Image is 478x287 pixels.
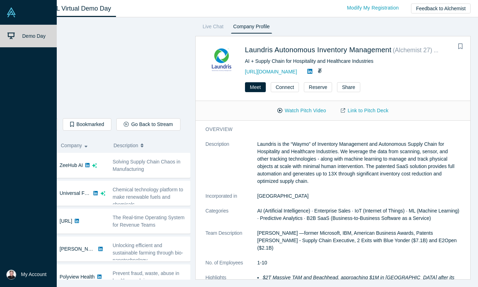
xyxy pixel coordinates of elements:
button: Watch Pitch Video [270,104,333,117]
button: Meet [245,82,266,92]
small: ( Alchemist 27 ) [393,47,432,54]
a: Class XL Virtual Demo Day [30,0,116,17]
span: Chemical technology platform to make renewable fuels and chemicals [113,187,183,207]
button: Description [114,138,185,153]
svg: dsa ai sparkles [92,163,97,168]
dt: No. of Employees [206,259,257,274]
div: AI + Supply Chain for Hospitality and Healthcare Industries [245,58,460,65]
a: Modify My Registration [339,2,406,14]
p: Laundris is the “Waymo” of Inventory Management and Autonomous Supply Chain for Hospitality and H... [257,140,460,185]
dt: Incorporated in [206,192,257,207]
span: AI (Artificial Intelligence) · Enterprise Sales · IoT (Internet of Things) · ML (Machine Learning... [257,208,459,221]
dd: 1-10 [257,259,460,267]
span: The Real-time Operating System for Revenue Teams [113,215,185,228]
button: Bookmark [455,42,465,52]
a: [URL][DOMAIN_NAME] [245,69,297,74]
button: Company [61,138,106,153]
a: Polyview Health [60,274,95,280]
a: [URL] [60,218,72,224]
button: Bookmarked [63,118,111,131]
a: Laundris Autonomous Inventory Management [245,46,392,54]
button: Connect [271,82,299,92]
a: Link to Pitch Deck [333,104,396,117]
span: Demo Day [22,33,45,39]
img: Dirk Morbitzer's Account [6,270,16,280]
button: My Account [6,270,47,280]
dt: Team Description [206,229,257,259]
p: [PERSON_NAME] —former Microsoft, IBM, American Business Awards, Patents [PERSON_NAME] - Supply Ch... [257,229,460,252]
img: Laundris Autonomous Inventory Management's Logo [206,44,238,76]
span: Description [114,138,138,153]
img: Alchemist Vault Logo [6,7,16,17]
svg: dsa ai sparkles [100,191,105,196]
a: ZeeHub AI [60,162,83,168]
iframe: Laundris [30,23,190,113]
span: Alumni [434,48,448,53]
button: Reserve [304,82,332,92]
dt: Description [206,140,257,192]
button: Share [337,82,360,92]
a: Live Chat [200,22,226,34]
span: Unlocking efficient and sustainable farming through bio-nanotechnology. [113,243,183,263]
span: My Account [21,271,47,278]
span: Solving Supply Chain Chaos in Manufacturing [113,159,180,172]
h3: overview [206,126,451,133]
span: Company [61,138,82,153]
span: Prevent fraud, waste, abuse in healthcare claims [113,270,179,283]
button: Go Back to Stream [116,118,180,131]
dt: Categories [206,207,257,229]
a: Universal Fuel Technologies [60,190,121,196]
a: [PERSON_NAME] [60,246,100,252]
dd: [GEOGRAPHIC_DATA] [257,192,460,200]
button: Feedback to Alchemist [411,4,471,13]
a: Company Profile [231,22,272,34]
